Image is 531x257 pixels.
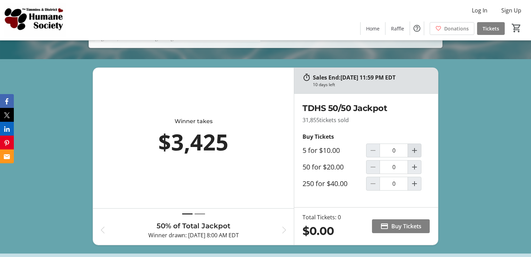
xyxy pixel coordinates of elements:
[313,82,335,88] div: 10 days left
[302,163,344,171] label: 50 for $20.00
[302,223,341,239] div: $0.00
[430,22,474,35] a: Donations
[302,133,334,140] strong: Buy Tickets
[477,22,505,35] a: Tickets
[466,5,493,16] button: Log In
[472,6,487,15] span: Log In
[408,160,421,174] button: Increment by one
[366,25,380,32] span: Home
[195,210,205,218] button: Draw 2
[483,25,499,32] span: Tickets
[385,22,410,35] a: Raffle
[391,25,404,32] span: Raffle
[302,116,430,124] p: 31,855 tickets sold
[302,180,347,188] label: 250 for $40.00
[182,210,193,218] button: Draw 1
[408,144,421,157] button: Increment by one
[302,213,341,221] div: Total Tickets: 0
[112,221,274,231] h3: 50% of Total Jackpot
[302,146,340,155] label: 5 for $10.00
[361,22,385,35] a: Home
[444,25,469,32] span: Donations
[313,74,341,81] span: Sales End:
[4,3,66,37] img: Timmins and District Humane Society's Logo
[501,6,521,15] span: Sign Up
[391,222,421,230] span: Buy Tickets
[496,5,527,16] button: Sign Up
[410,21,424,35] button: Help
[302,102,430,114] h2: TDHS 50/50 Jackpot
[510,22,523,34] button: Cart
[112,231,274,239] p: Winner drawn: [DATE] 8:00 AM EDT
[341,74,395,81] span: [DATE] 11:59 PM EDT
[372,219,430,233] button: Buy Tickets
[123,117,263,126] div: Winner takes
[123,126,263,159] div: $3,425
[408,177,421,190] button: Increment by one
